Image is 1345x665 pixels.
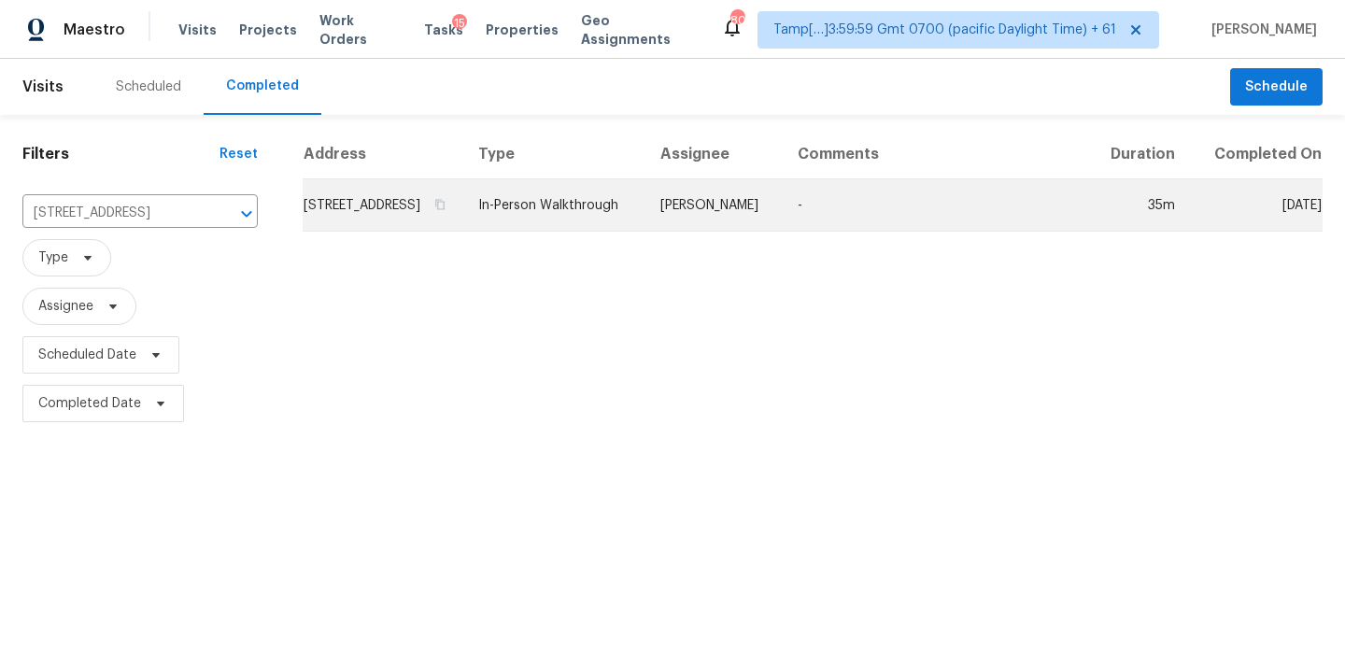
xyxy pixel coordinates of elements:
[219,145,258,163] div: Reset
[645,130,783,179] th: Assignee
[730,11,743,30] div: 802
[1245,76,1308,99] span: Schedule
[226,77,299,95] div: Completed
[424,23,463,36] span: Tasks
[783,179,1089,232] td: -
[38,346,136,364] span: Scheduled Date
[463,179,645,232] td: In-Person Walkthrough
[38,248,68,267] span: Type
[178,21,217,39] span: Visits
[645,179,783,232] td: [PERSON_NAME]
[22,145,219,163] h1: Filters
[432,196,448,213] button: Copy Address
[1089,130,1190,179] th: Duration
[234,201,260,227] button: Open
[1230,68,1323,106] button: Schedule
[116,78,181,96] div: Scheduled
[239,21,297,39] span: Projects
[452,14,467,33] div: 15
[1190,179,1323,232] td: [DATE]
[1190,130,1323,179] th: Completed On
[22,199,205,228] input: Search for an address...
[319,11,402,49] span: Work Orders
[486,21,559,39] span: Properties
[38,394,141,413] span: Completed Date
[38,297,93,316] span: Assignee
[783,130,1089,179] th: Comments
[581,11,699,49] span: Geo Assignments
[773,21,1116,39] span: Tamp[…]3:59:59 Gmt 0700 (pacific Daylight Time) + 61
[303,179,463,232] td: [STREET_ADDRESS]
[463,130,645,179] th: Type
[1089,179,1190,232] td: 35m
[1204,21,1317,39] span: [PERSON_NAME]
[303,130,463,179] th: Address
[64,21,125,39] span: Maestro
[22,66,64,107] span: Visits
